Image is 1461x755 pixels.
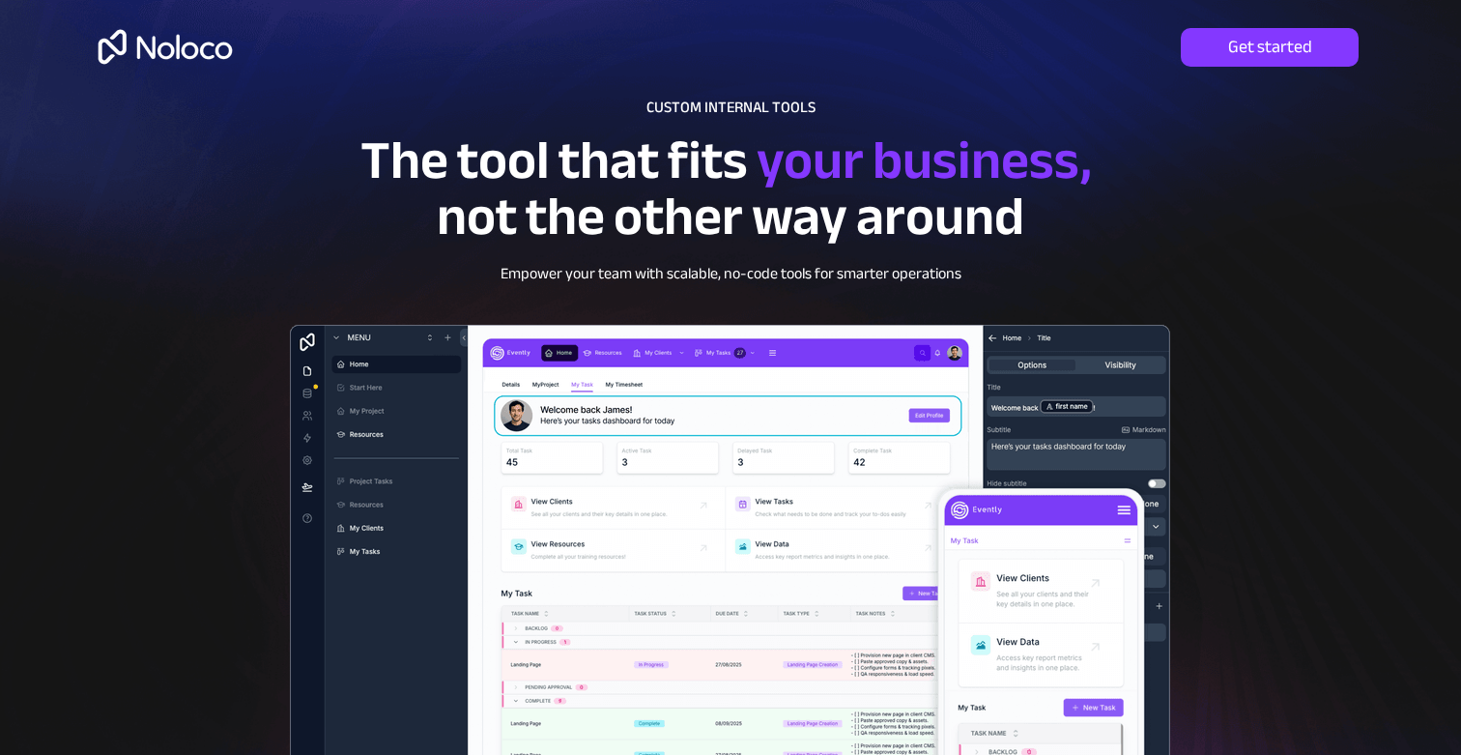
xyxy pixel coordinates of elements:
span: Empower your team with scalable, no-code tools for smarter operations [501,259,961,288]
span: not the other way around [437,166,1024,267]
span: Get started [1181,37,1359,58]
span: your business, [757,110,1092,211]
a: Get started [1181,28,1359,67]
span: The tool that fits [360,110,748,211]
span: CUSTOM INTERNAL TOOLS [646,93,816,122]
